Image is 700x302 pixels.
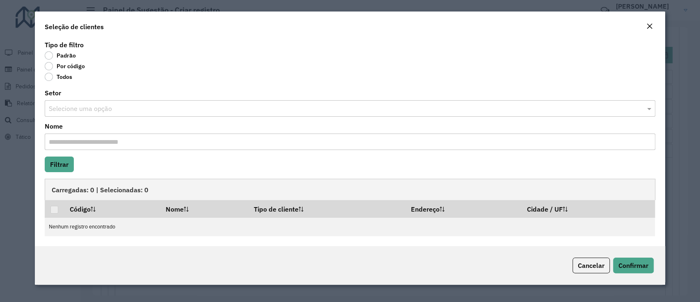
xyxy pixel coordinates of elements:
h4: Seleção de clientes [45,22,104,32]
th: Tipo de cliente [248,200,405,217]
span: Cancelar [578,261,604,270]
label: Por código [45,62,85,70]
button: Cancelar [572,258,610,273]
td: Nenhum registro encontrado [45,218,655,236]
span: Confirmar [618,261,648,270]
div: Carregadas: 0 | Selecionadas: 0 [45,179,655,200]
th: Endereço [405,200,521,217]
button: Close [644,21,655,32]
th: Nome [160,200,248,217]
label: Setor [45,88,61,98]
button: Confirmar [613,258,654,273]
th: Cidade / UF [521,200,655,217]
th: Código [64,200,160,217]
label: Padrão [45,51,76,60]
label: Nome [45,121,63,131]
button: Filtrar [45,157,74,172]
label: Tipo de filtro [45,40,84,50]
label: Todos [45,73,72,81]
em: Fechar [646,23,653,30]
